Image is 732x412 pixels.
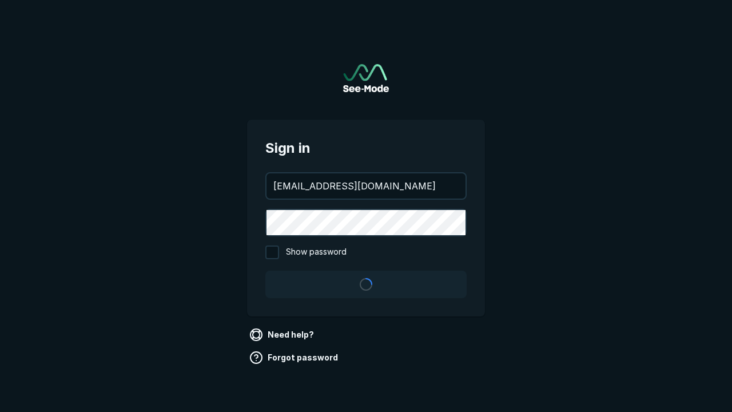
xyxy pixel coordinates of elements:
img: See-Mode Logo [343,64,389,92]
input: your@email.com [266,173,466,199]
a: Go to sign in [343,64,389,92]
span: Show password [286,245,347,259]
a: Forgot password [247,348,343,367]
a: Need help? [247,326,319,344]
span: Sign in [265,138,467,159]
